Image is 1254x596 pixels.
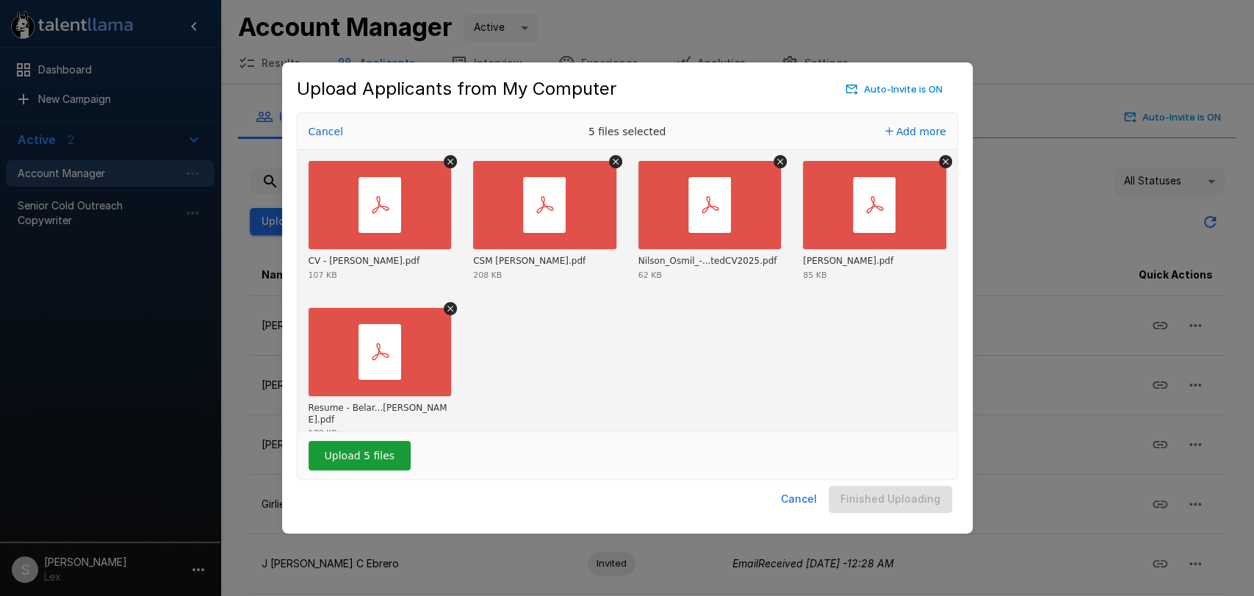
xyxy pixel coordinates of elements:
[803,256,893,268] div: NAVARRO JEAN_RESUME.pdf
[309,441,411,470] button: Upload 5 files
[309,271,337,279] div: 107 KB
[309,429,337,437] div: 178 KB
[638,271,662,279] div: 62 KB
[843,78,946,101] button: Auto-Invite is ON
[803,271,826,279] div: 85 KB
[517,113,738,150] div: 5 files selected
[473,271,502,279] div: 208 KB
[444,155,457,168] button: Remove file
[896,126,946,137] span: Add more
[879,121,952,142] button: Add more files
[473,256,585,268] div: CSM Rachel Tuazon.pdf
[297,77,616,101] h5: Upload Applicants from My Computer
[774,155,787,168] button: Remove file
[309,403,448,426] div: Resume - Belarmino, Cykimae Ortiz.pdf
[939,155,952,168] button: Remove file
[309,256,420,268] div: CV - Nicko Paul Acebedo.pdf
[297,112,958,480] div: Uppy Dashboard
[444,302,457,315] button: Remove file
[638,256,777,268] div: Nilson_Osmil_-_UpdatedCV2025.pdf
[609,155,622,168] button: Remove file
[775,486,823,513] button: Cancel
[304,121,347,142] button: Cancel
